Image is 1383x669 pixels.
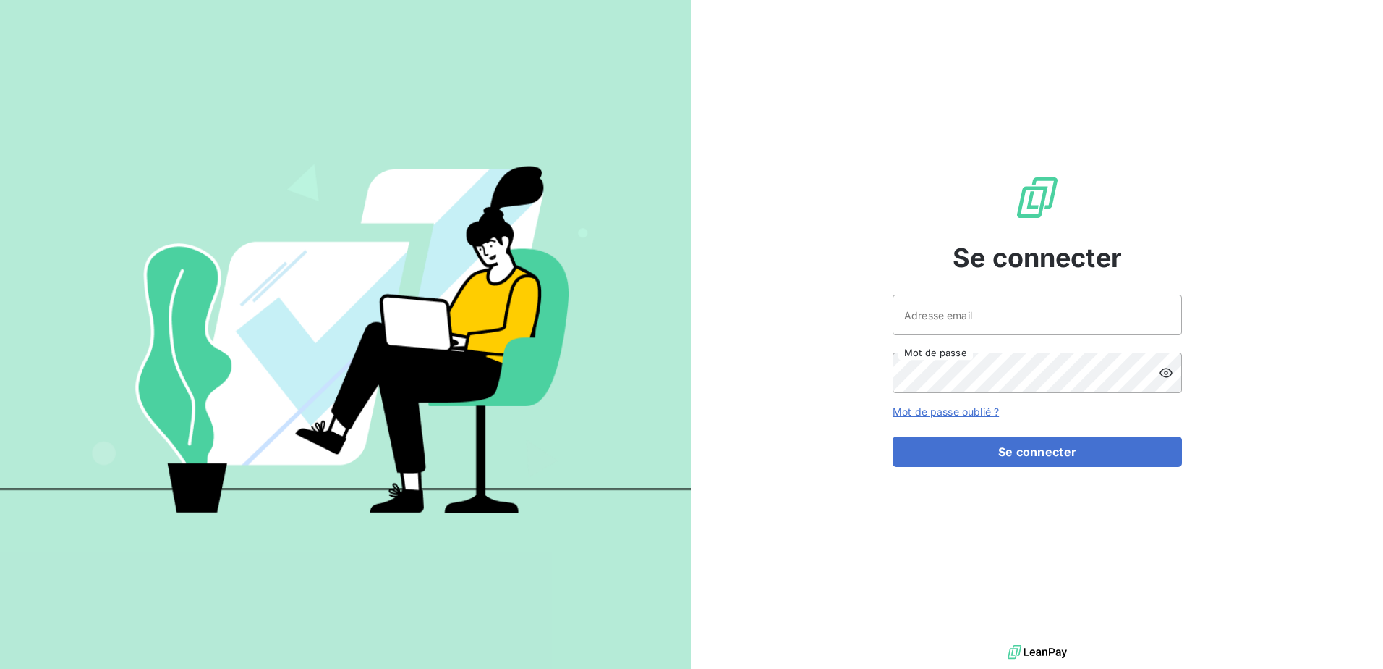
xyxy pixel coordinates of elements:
[893,295,1182,335] input: placeholder
[893,437,1182,467] button: Se connecter
[953,238,1122,277] span: Se connecter
[893,405,999,418] a: Mot de passe oublié ?
[1008,641,1067,663] img: logo
[1014,174,1060,221] img: Logo LeanPay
